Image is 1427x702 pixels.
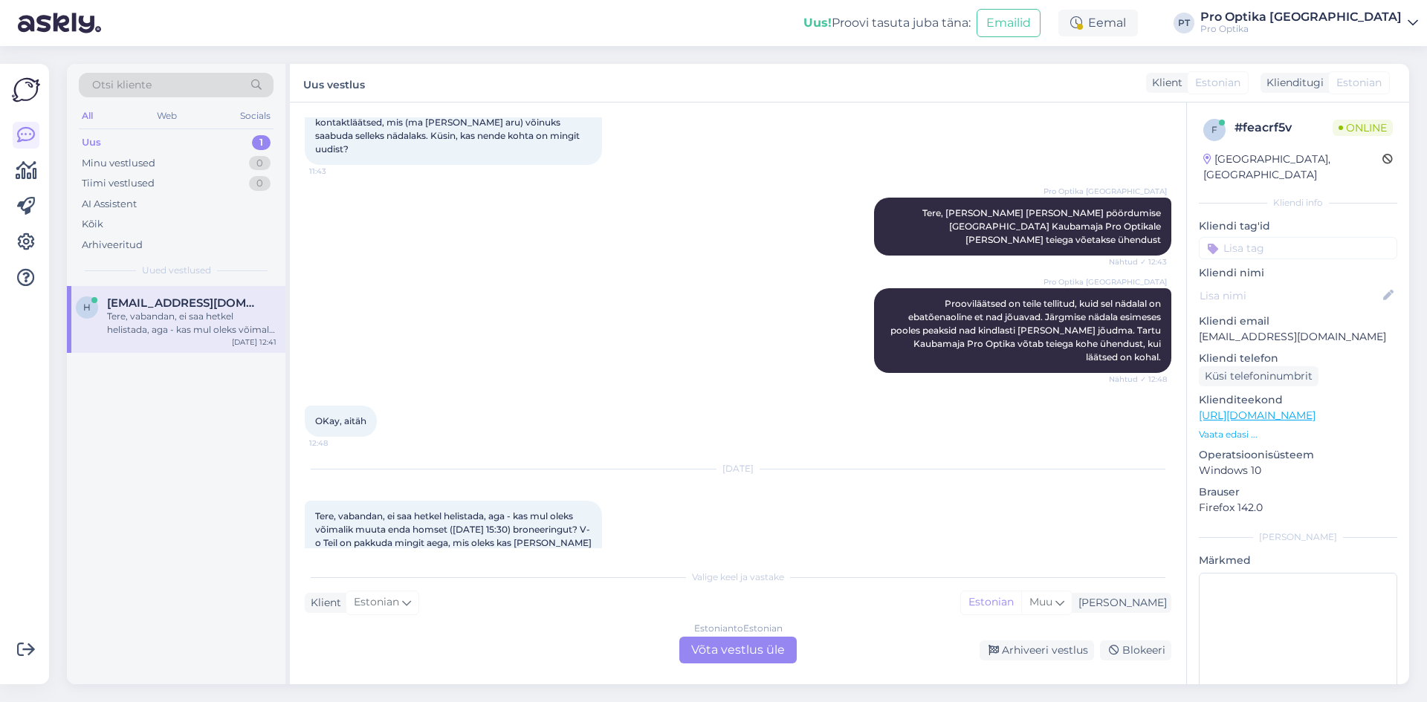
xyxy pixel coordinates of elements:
p: Brauser [1199,484,1397,500]
span: Estonian [354,594,399,611]
p: Windows 10 [1199,463,1397,478]
span: Prooviläätsed on teile tellitud, kuid sel nädalal on ebatõenaoline et nad jõuavad. Järgmise nädal... [890,298,1163,363]
div: Klient [1146,75,1182,91]
span: Tere, vabandan, ei saa hetkel helistada, aga - kas mul oleks võimalik muuta enda homset ([DATE] 1... [315,510,594,562]
span: f [1211,124,1217,135]
span: Estonian [1336,75,1382,91]
span: Pro Optika [GEOGRAPHIC_DATA] [1043,186,1167,197]
p: Klienditeekond [1199,392,1397,408]
input: Lisa nimi [1200,287,1380,304]
div: [PERSON_NAME] [1199,530,1397,544]
div: Tiimi vestlused [82,176,155,191]
p: Operatsioonisüsteem [1199,447,1397,463]
div: Eemal [1058,10,1138,36]
div: 0 [249,176,271,191]
div: Web [154,106,180,126]
div: All [79,106,96,126]
div: AI Assistent [82,197,137,212]
a: [URL][DOMAIN_NAME] [1199,409,1316,422]
div: [DATE] [305,462,1171,475]
div: [GEOGRAPHIC_DATA], [GEOGRAPHIC_DATA] [1203,152,1382,183]
input: Lisa tag [1199,237,1397,259]
span: Pro Optika [GEOGRAPHIC_DATA] [1043,276,1167,287]
div: Kliendi info [1199,196,1397,209]
div: [DATE] 12:41 [232,337,276,348]
p: Kliendi nimi [1199,265,1397,281]
div: Võta vestlus üle [679,637,797,663]
div: [PERSON_NAME] [1072,595,1167,611]
div: 0 [249,156,271,171]
span: OKay, aitäh [315,415,366,426]
div: Estonian to Estonian [694,622,783,635]
p: Firefox 142.0 [1199,500,1397,516]
div: Klienditugi [1261,75,1324,91]
p: Märkmed [1199,553,1397,568]
div: Kõik [82,217,103,232]
span: Muu [1029,595,1052,608]
div: Proovi tasuta juba täna: [803,14,971,32]
div: 1 [252,135,271,150]
div: Klient [305,595,341,611]
div: Pro Optika [1200,23,1402,35]
div: Arhiveeri vestlus [980,640,1094,660]
p: Kliendi tag'id [1199,218,1397,234]
button: Emailid [977,9,1041,37]
span: Estonian [1195,75,1240,91]
b: Uus! [803,16,832,30]
div: Blokeeri [1100,640,1171,660]
span: Otsi kliente [92,77,152,93]
div: # feacrf5v [1235,119,1333,137]
div: Arhiveeritud [82,238,143,253]
span: Nähtud ✓ 12:48 [1109,374,1167,385]
div: Minu vestlused [82,156,155,171]
p: [EMAIL_ADDRESS][DOMAIN_NAME] [1199,329,1397,345]
div: Valige keel ja vastake [305,571,1171,584]
div: Socials [237,106,274,126]
span: Online [1333,120,1393,136]
span: heinsalu.heneken@gmail.com [107,296,262,310]
span: Uued vestlused [142,264,211,277]
div: PT [1174,13,1194,33]
a: Pro Optika [GEOGRAPHIC_DATA]Pro Optika [1200,11,1418,35]
p: Kliendi telefon [1199,351,1397,366]
img: Askly Logo [12,76,40,104]
span: Tere, [PERSON_NAME] [PERSON_NAME] pöördumise [GEOGRAPHIC_DATA] Kaubamaja Pro Optikale [PERSON_NAM... [922,207,1163,245]
span: 12:48 [309,438,365,449]
span: Nähtud ✓ 12:43 [1109,256,1167,267]
div: Tere, vabandan, ei saa hetkel helistada, aga - kas mul oleks võimalik muuta enda homset ([DATE] 1... [107,310,276,337]
div: Küsi telefoninumbrit [1199,366,1318,386]
div: Uus [82,135,101,150]
p: Kliendi email [1199,313,1397,329]
span: 11:43 [309,166,365,177]
span: h [83,302,91,313]
div: Pro Optika [GEOGRAPHIC_DATA] [1200,11,1402,23]
label: Uus vestlus [303,73,365,93]
p: Vaata edasi ... [1199,428,1397,441]
div: Estonian [961,591,1021,614]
